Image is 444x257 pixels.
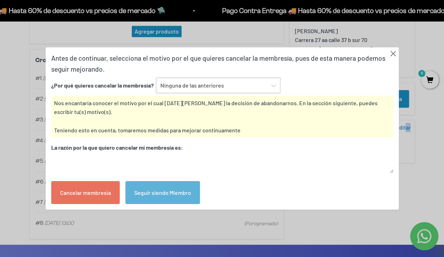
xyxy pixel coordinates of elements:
div: Nos encantaría conocer el motivo por el cual [DATE][PERSON_NAME] la decisión de abandonarnos. En ... [51,96,393,137]
div: Cancelar membresía [51,181,120,204]
div: Seguir siendo Miembro [125,181,200,204]
div: Antes de continuar, selecciona el motivo por el que quieres cancelar la membresía, pues de esta m... [51,53,393,74]
span: La razón por la que quiero cancelar mi membresía es: [51,144,183,151]
span: ¿Por qué quieres cancelar la membresía? [51,82,154,89]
